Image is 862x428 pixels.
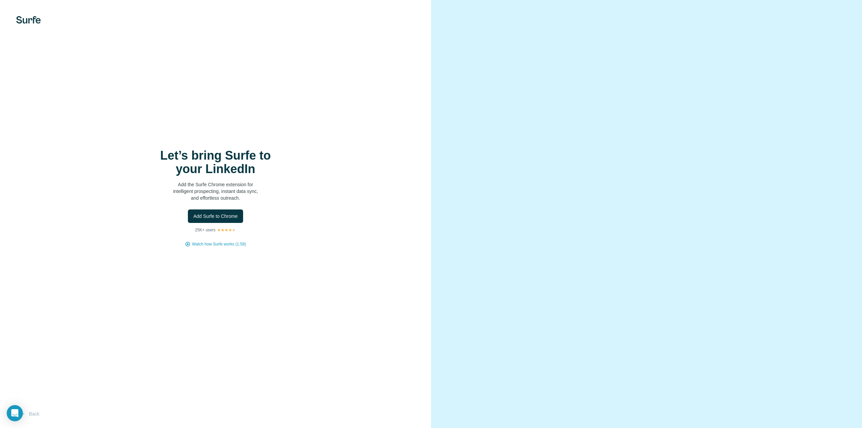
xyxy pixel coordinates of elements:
[195,227,215,233] p: 25K+ users
[188,209,243,223] button: Add Surfe to Chrome
[16,16,41,24] img: Surfe's logo
[193,213,238,220] span: Add Surfe to Chrome
[148,149,283,176] h1: Let’s bring Surfe to your LinkedIn
[16,408,44,420] button: Back
[148,181,283,201] p: Add the Surfe Chrome extension for intelligent prospecting, instant data sync, and effortless out...
[217,228,236,232] img: Rating Stars
[7,405,23,421] div: Open Intercom Messenger
[192,241,246,247] button: Watch how Surfe works (1:58)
